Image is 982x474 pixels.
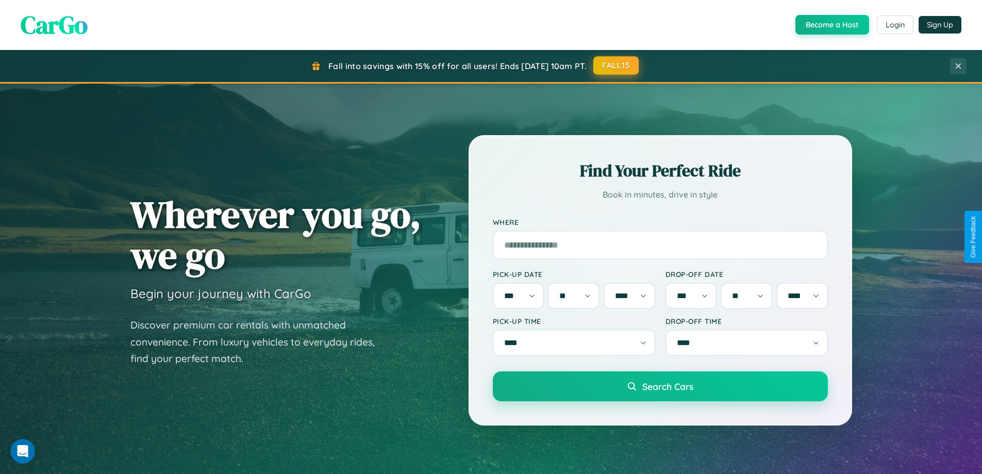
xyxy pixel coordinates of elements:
iframe: Intercom live chat [10,439,35,464]
h1: Wherever you go, we go [130,194,421,275]
label: Pick-up Date [493,270,655,279]
h3: Begin your journey with CarGo [130,286,311,301]
p: Discover premium car rentals with unmatched convenience. From luxury vehicles to everyday rides, ... [130,317,388,367]
span: Search Cars [642,381,693,392]
div: Give Feedback [970,216,977,258]
label: Pick-up Time [493,317,655,325]
p: Book in minutes, drive in style [493,187,828,202]
label: Drop-off Date [665,270,828,279]
h2: Find Your Perfect Ride [493,159,828,182]
span: Fall into savings with 15% off for all users! Ends [DATE] 10am PT. [328,61,587,71]
button: FALL15 [593,56,639,75]
button: Login [877,15,913,34]
span: CarGo [21,8,88,42]
button: Sign Up [919,16,961,34]
button: Become a Host [795,15,869,35]
label: Drop-off Time [665,317,828,325]
label: Where [493,218,828,226]
button: Search Cars [493,371,828,401]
